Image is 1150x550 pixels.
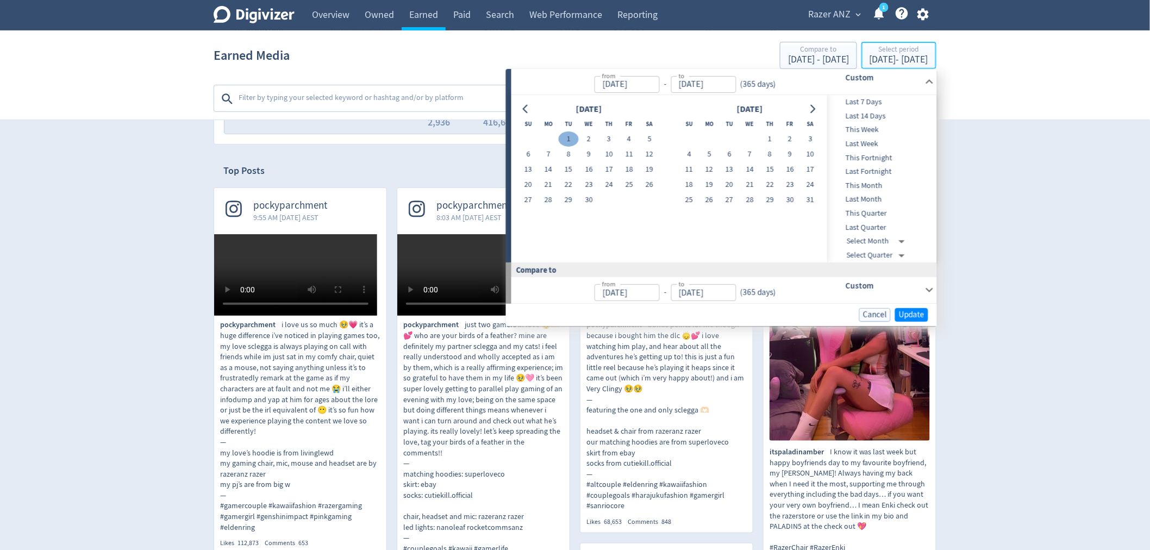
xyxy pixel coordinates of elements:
[679,177,699,192] button: 18
[253,199,327,212] span: pockyparchment
[639,177,659,192] button: 26
[619,162,639,177] button: 18
[580,188,753,526] a: pockyparchment8:39 AM [DATE] AESTpockyparchmentbonus points for me though because i bought him th...
[586,320,747,511] p: bonus points for me though because i bought him the dlc 🙂‍↕️💕 i love watching him play, and hear ...
[518,116,538,132] th: Sunday
[639,147,659,162] button: 12
[619,132,639,147] button: 4
[827,222,935,234] span: Last Quarter
[720,192,740,208] button: 27
[827,207,935,221] div: This Quarter
[639,132,659,147] button: 5
[827,192,935,207] div: Last Month
[518,147,538,162] button: 6
[853,10,863,20] span: expand_more
[619,116,639,132] th: Friday
[870,55,928,65] div: [DATE] - [DATE]
[827,221,935,235] div: Last Quarter
[760,147,780,162] button: 8
[800,116,820,132] th: Saturday
[720,147,740,162] button: 6
[699,177,720,192] button: 19
[827,151,935,165] div: This Fortnight
[483,117,515,127] button: 416,644
[827,95,935,109] div: Last 7 Days
[237,88,818,110] textarea: To enrich screen reader interactions, please activate Accessibility in Grammarly extension settings
[679,116,699,132] th: Sunday
[699,192,720,208] button: 26
[659,78,671,91] div: -
[780,162,800,177] button: 16
[780,177,800,192] button: 23
[827,95,935,262] nav: presets
[511,69,937,95] div: from-to(365 days)Custom
[804,6,864,23] button: Razer ANZ
[780,42,857,69] button: Compare to[DATE] - [DATE]
[760,177,780,192] button: 22
[859,308,891,322] button: Cancel
[599,147,619,162] button: 10
[586,517,628,527] div: Likes
[800,177,820,192] button: 24
[827,137,935,151] div: Last Week
[559,116,579,132] th: Tuesday
[827,152,935,164] span: This Fortnight
[736,286,776,299] div: ( 365 days )
[800,192,820,208] button: 31
[847,234,909,248] div: Select Month
[628,517,677,527] div: Comments
[827,193,935,205] span: Last Month
[899,311,924,319] span: Update
[827,124,935,136] span: This Week
[699,147,720,162] button: 5
[883,4,885,11] text: 1
[559,162,579,177] button: 15
[428,117,450,127] span: 2,936
[559,177,579,192] button: 22
[740,116,760,132] th: Wednesday
[539,116,559,132] th: Monday
[579,147,599,162] button: 9
[800,132,820,147] button: 3
[740,147,760,162] button: 7
[599,132,619,147] button: 3
[847,248,909,262] div: Select Quarter
[800,147,820,162] button: 10
[720,162,740,177] button: 13
[511,95,937,262] div: from-to(365 days)Custom
[579,177,599,192] button: 23
[659,286,671,299] div: -
[639,162,659,177] button: 19
[827,180,935,192] span: This Month
[518,162,538,177] button: 13
[895,308,928,322] button: Update
[579,116,599,132] th: Wednesday
[214,188,386,548] a: pockyparchment9:55 AM [DATE] AESTpockyparchmenti love us so much 🥹💗 it’s a huge difference i’ve n...
[760,162,780,177] button: 15
[298,539,308,547] span: 653
[827,138,935,150] span: Last Week
[678,279,684,289] label: to
[870,46,928,55] div: Select period
[599,177,619,192] button: 24
[539,192,559,208] button: 28
[780,147,800,162] button: 9
[827,166,935,178] span: Last Fortnight
[639,116,659,132] th: Saturday
[518,102,534,117] button: Go to previous month
[760,192,780,208] button: 29
[602,279,615,289] label: from
[736,78,780,91] div: ( 365 days )
[879,3,889,12] a: 1
[265,539,314,548] div: Comments
[770,447,830,458] span: itspaladinamber
[539,147,559,162] button: 7
[518,192,538,208] button: 27
[740,192,760,208] button: 28
[619,177,639,192] button: 25
[740,162,760,177] button: 14
[808,6,851,23] span: Razer ANZ
[805,102,821,117] button: Go to next month
[863,311,887,319] span: Cancel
